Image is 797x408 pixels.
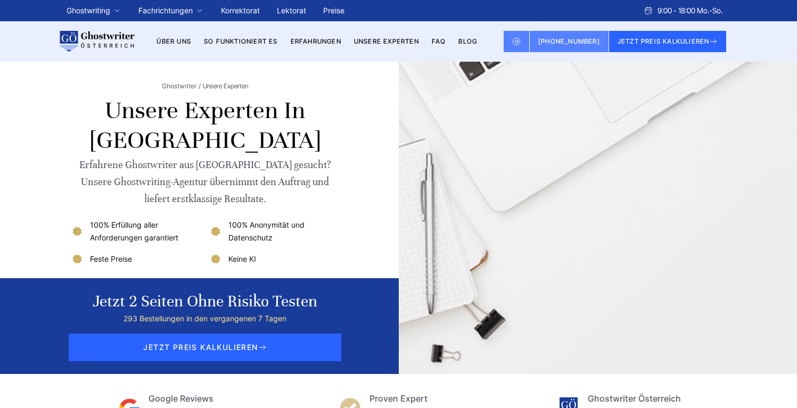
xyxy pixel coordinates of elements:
img: 100% Anonymität und Datenschutz [209,225,222,238]
span: 9:00 - 18:00 Mo.-So. [658,4,722,17]
div: Erfahrene Ghostwriter aus [GEOGRAPHIC_DATA] gesucht? Unsere Ghostwriting-Agentur übernimmt den Au... [71,156,340,207]
img: 100% Erfüllung aller Anforderungen garantiert [71,225,84,238]
span: JETZT PREIS KALKULIEREN [69,334,341,361]
button: JETZT PREIS KALKULIEREN [609,31,727,52]
a: Fachrichtungen [138,4,193,17]
span: [PHONE_NUMBER] [538,37,600,45]
img: Schedule [644,6,653,15]
a: Erfahrungen [291,37,341,45]
a: Lektorat [277,6,306,15]
div: Google Reviews [149,391,213,406]
a: FAQ [432,37,446,45]
a: [PHONE_NUMBER] [530,31,609,52]
a: Korrektorat [221,6,260,15]
li: 100% Erfüllung aller Anforderungen garantiert [71,219,201,244]
h1: Unsere Experten in [GEOGRAPHIC_DATA] [71,96,340,155]
a: Ghostwriting [67,4,110,17]
li: 100% Anonymität und Datenschutz [209,219,340,244]
a: Preise [323,6,344,15]
a: Über uns [157,37,191,45]
div: Jetzt 2 Seiten ohne Risiko testen [93,291,317,312]
li: Feste Preise [71,253,201,265]
img: logo wirschreiben [58,31,135,52]
div: Proven Expert [369,391,428,406]
a: So funktioniert es [204,37,278,45]
div: Ghostwriter Österreich [588,391,681,406]
img: Feste Preise [71,253,84,265]
a: Unsere Experten [354,37,419,45]
span: Unsere Experten [203,82,248,90]
a: BLOG [458,37,477,45]
div: 293 Bestellungen in den vergangenen 7 Tagen [93,312,317,325]
img: Email [512,37,521,46]
a: Ghostwriter [162,82,201,90]
li: Keine KI [209,253,340,265]
img: Keine KI [209,253,222,265]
